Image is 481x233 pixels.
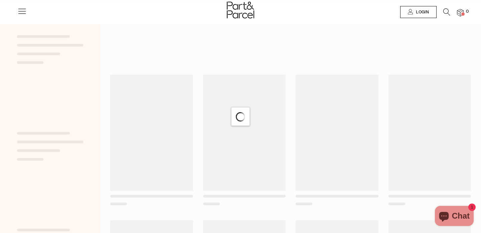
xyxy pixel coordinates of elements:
span: 0 [464,9,470,15]
a: Login [400,6,437,18]
span: Login [414,9,429,15]
inbox-online-store-chat: Shopify online store chat [433,206,476,228]
img: Part&Parcel [227,2,254,18]
a: 0 [457,9,464,16]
